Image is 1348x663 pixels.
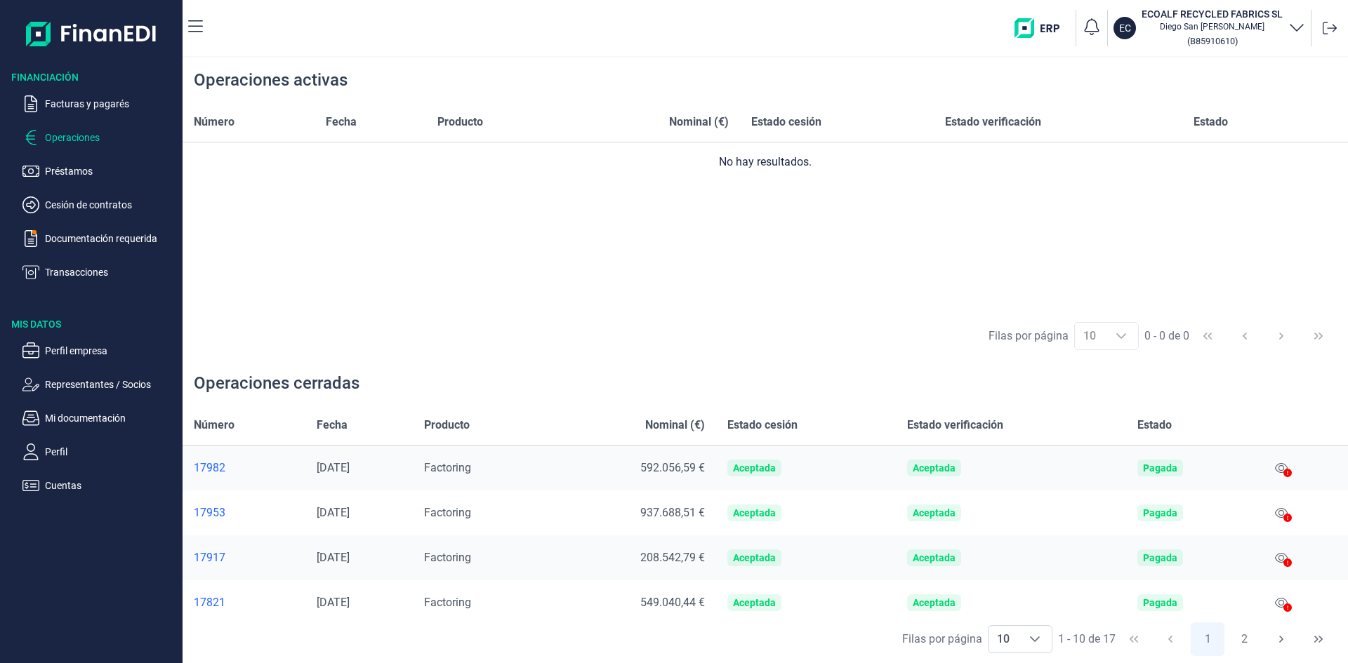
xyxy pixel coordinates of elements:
[22,264,177,281] button: Transacciones
[727,417,798,434] span: Estado cesión
[22,342,177,359] button: Perfil empresa
[1264,319,1298,353] button: Next Page
[45,196,177,213] p: Cesión de contratos
[1117,622,1151,656] button: First Page
[45,95,177,112] p: Facturas y pagarés
[1264,622,1298,656] button: Next Page
[45,129,177,146] p: Operaciones
[22,376,177,393] button: Representantes / Socios
[1154,622,1187,656] button: Previous Page
[317,506,402,520] div: [DATE]
[1228,622,1262,656] button: Page 2
[194,69,348,91] div: Operaciones activas
[1015,18,1070,38] img: erp
[902,631,982,648] div: Filas por página
[1144,330,1189,342] span: 0 - 0 de 0
[26,11,157,56] img: Logo de aplicación
[1143,597,1177,608] div: Pagada
[1114,7,1305,49] button: ECECOALF RECYCLED FABRICS SLDiego San [PERSON_NAME](B85910610)
[22,196,177,213] button: Cesión de contratos
[317,461,402,475] div: [DATE]
[194,154,1337,170] div: No hay resultados.
[1142,7,1283,21] h3: ECOALF RECYCLED FABRICS SL
[22,410,177,427] button: Mi documentación
[1228,319,1262,353] button: Previous Page
[424,461,471,474] span: Factoring
[1143,462,1177,474] div: Pagada
[45,410,177,427] p: Mi documentación
[424,417,470,434] span: Producto
[640,551,705,564] span: 208.542,79 €
[1104,323,1138,349] div: Choose
[22,443,177,460] button: Perfil
[945,114,1041,130] span: Estado verificación
[45,443,177,460] p: Perfil
[317,551,402,565] div: [DATE]
[424,551,471,564] span: Factoring
[45,230,177,247] p: Documentación requerida
[751,114,821,130] span: Estado cesión
[424,506,471,519] span: Factoring
[913,552,956,563] div: Aceptada
[645,417,705,434] span: Nominal (€)
[1143,552,1177,563] div: Pagada
[194,596,294,610] a: 17821
[913,507,956,518] div: Aceptada
[194,461,294,475] a: 17982
[989,626,1018,652] span: 10
[317,596,402,610] div: [DATE]
[22,477,177,494] button: Cuentas
[640,461,705,474] span: 592.056,59 €
[1191,319,1224,353] button: First Page
[1302,622,1335,656] button: Last Page
[1194,114,1228,130] span: Estado
[194,417,234,434] span: Número
[989,328,1069,344] div: Filas por página
[317,417,348,434] span: Fecha
[45,163,177,180] p: Préstamos
[1137,417,1172,434] span: Estado
[194,506,294,520] a: 17953
[733,597,776,608] div: Aceptada
[733,507,776,518] div: Aceptada
[1143,507,1177,518] div: Pagada
[45,477,177,494] p: Cuentas
[1191,622,1224,656] button: Page 1
[640,596,705,609] span: 549.040,44 €
[22,163,177,180] button: Préstamos
[733,462,776,474] div: Aceptada
[1142,21,1283,32] p: Diego San [PERSON_NAME]
[437,114,483,130] span: Producto
[733,552,776,563] div: Aceptada
[913,462,956,474] div: Aceptada
[640,506,705,519] span: 937.688,51 €
[22,129,177,146] button: Operaciones
[907,417,1003,434] span: Estado verificación
[45,342,177,359] p: Perfil empresa
[194,551,294,565] a: 17917
[1018,626,1052,652] div: Choose
[669,114,729,130] span: Nominal (€)
[1058,634,1116,645] span: 1 - 10 de 17
[1187,36,1238,46] small: Copiar cif
[194,114,234,130] span: Número
[1302,319,1335,353] button: Last Page
[22,95,177,112] button: Facturas y pagarés
[194,372,359,394] div: Operaciones cerradas
[913,597,956,608] div: Aceptada
[424,596,471,609] span: Factoring
[45,376,177,393] p: Representantes / Socios
[22,230,177,247] button: Documentación requerida
[1119,21,1131,35] p: EC
[45,264,177,281] p: Transacciones
[326,114,357,130] span: Fecha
